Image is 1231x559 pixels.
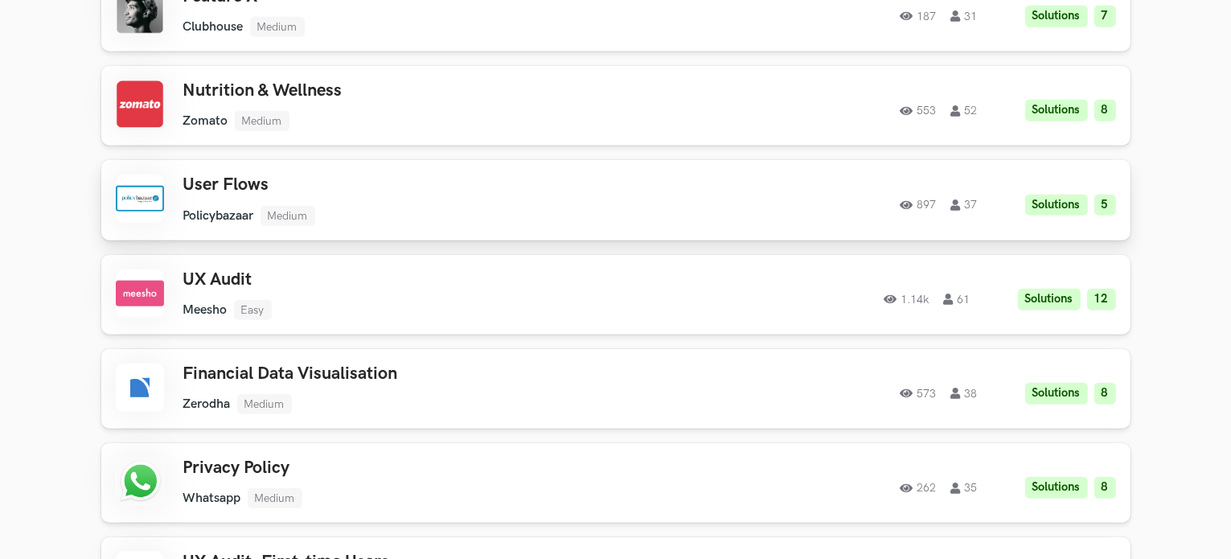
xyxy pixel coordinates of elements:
[884,294,929,305] span: 1.14k
[101,66,1130,146] a: Nutrition & Wellness Zomato Medium 553 52 Solutions 8
[183,269,640,290] h3: UX Audit
[901,388,937,399] span: 573
[1025,383,1088,405] li: Solutions
[183,208,254,224] li: Policybazaar
[183,397,231,412] li: Zerodha
[183,491,241,506] li: Whatsapp
[183,364,640,384] h3: Financial Data Visualisation
[1094,100,1116,121] li: 8
[951,105,978,117] span: 52
[183,175,640,195] h3: User Flows
[183,113,228,129] li: Zomato
[183,458,640,479] h3: Privacy Policy
[237,394,292,414] li: Medium
[901,10,937,22] span: 187
[250,17,305,37] li: Medium
[101,255,1130,335] a: UX Audit Meesho Easy 1.14k 61 Solutions 12
[1087,289,1116,310] li: 12
[261,206,315,226] li: Medium
[1025,100,1088,121] li: Solutions
[944,294,970,305] span: 61
[1025,477,1088,499] li: Solutions
[1094,195,1116,216] li: 5
[951,10,978,22] span: 31
[234,300,272,320] li: Easy
[1018,289,1081,310] li: Solutions
[1094,6,1116,27] li: 7
[951,388,978,399] span: 38
[1025,6,1088,27] li: Solutions
[101,160,1130,240] a: User Flows Policybazaar Medium 897 37 Solutions 5
[901,105,937,117] span: 553
[1094,383,1116,405] li: 8
[1094,477,1116,499] li: 8
[101,349,1130,429] a: Financial Data Visualisation Zerodha Medium 573 38 Solutions 8
[183,302,228,318] li: Meesho
[183,19,244,35] li: Clubhouse
[951,199,978,211] span: 37
[235,111,289,131] li: Medium
[1025,195,1088,216] li: Solutions
[101,443,1130,523] a: Privacy Policy Whatsapp Medium 262 35 Solutions 8
[248,488,302,508] li: Medium
[183,80,640,101] h3: Nutrition & Wellness
[901,199,937,211] span: 897
[901,483,937,494] span: 262
[951,483,978,494] span: 35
